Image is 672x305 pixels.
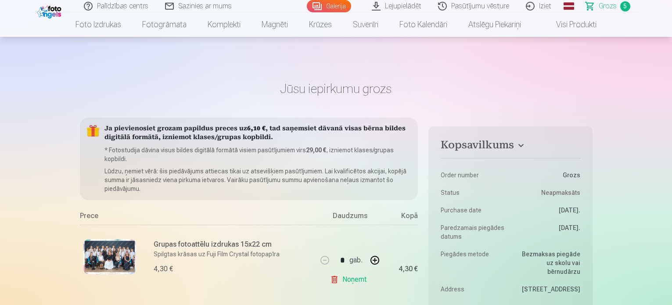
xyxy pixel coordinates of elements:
a: Suvenīri [342,12,389,37]
a: Magnēti [251,12,298,37]
dd: Grozs [515,171,580,179]
a: Visi produkti [532,12,607,37]
dd: [DATE]. [515,223,580,241]
p: Spilgtas krāsas uz Fuji Film Crystal fotopapīra [154,250,312,258]
dt: Piegādes metode [441,250,506,276]
div: 4,30 € [154,264,173,274]
h1: Jūsu iepirkumu grozs [80,81,593,97]
p: Lūdzu, ņemiet vērā: šis piedāvājums attiecas tikai uz atsevišķiem pasūtījumiem. Lai kvalificētos ... [104,167,411,193]
p: * Fotostudija dāvina visus bildes digitālā formātā visiem pasūtījumiem virs , izniemot klases/gru... [104,146,411,163]
span: Grozs [599,1,617,11]
span: 5 [620,1,630,11]
dd: Bezmaksas piegāde uz skolu vai bērnudārzu [515,250,580,276]
dt: Purchase date [441,206,506,215]
dt: Order number [441,171,506,179]
b: 29,00 € [306,147,326,154]
img: /fa1 [37,4,64,18]
a: Komplekti [197,12,251,37]
a: Krūzes [298,12,342,37]
div: Daudzums [317,211,383,225]
b: 6,10 € [247,126,266,132]
div: Kopā [383,211,418,225]
dt: Address [441,285,506,294]
span: Neapmaksāts [541,188,580,197]
dt: Paredzamais piegādes datums [441,223,506,241]
a: Atslēgu piekariņi [458,12,532,37]
dd: [DATE]. [515,206,580,215]
div: gab. [349,250,363,271]
dt: Status [441,188,506,197]
button: Kopsavilkums [441,139,580,154]
dd: [STREET_ADDRESS] [515,285,580,294]
a: Fotogrāmata [132,12,197,37]
a: Noņemt [330,271,370,288]
div: 4,30 € [399,266,418,272]
h5: Ja pievienosiet grozam papildus preces uz , tad saņemsiet dāvanā visas bērna bildes digitālā form... [104,125,411,142]
h6: Grupas fotoattēlu izdrukas 15x22 cm [154,239,312,250]
div: Prece [80,211,317,225]
a: Foto izdrukas [65,12,132,37]
a: Foto kalendāri [389,12,458,37]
